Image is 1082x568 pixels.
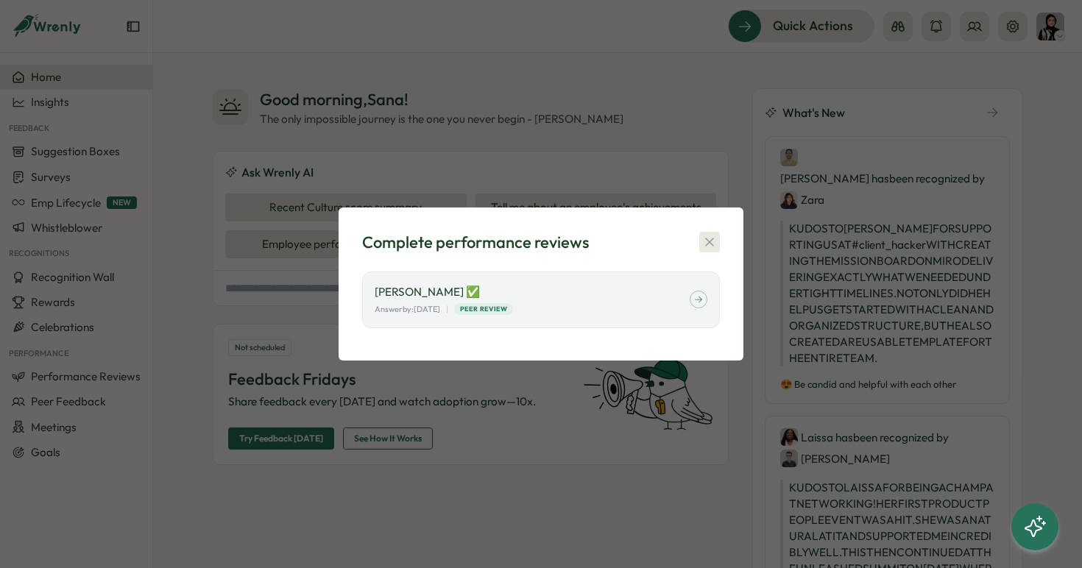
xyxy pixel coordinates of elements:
div: Complete performance reviews [362,231,589,254]
p: [PERSON_NAME] ✅ [375,284,690,300]
a: [PERSON_NAME] ✅Answerby:[DATE]|Peer Review [362,271,720,328]
p: | [446,303,448,316]
span: Peer Review [460,304,508,314]
p: Answer by: [DATE] [375,303,440,316]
